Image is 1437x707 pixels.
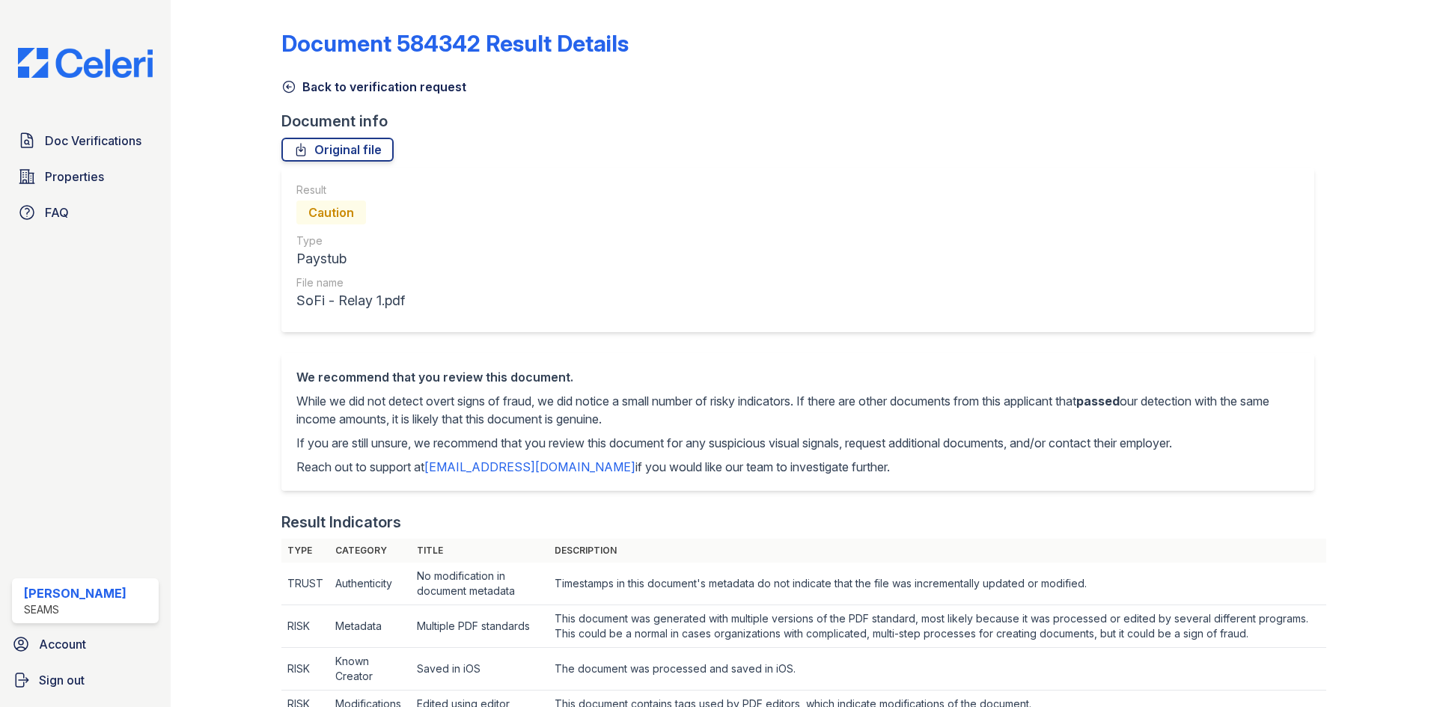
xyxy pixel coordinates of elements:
div: File name [296,275,405,290]
span: Doc Verifications [45,132,141,150]
th: Type [281,539,329,563]
p: If you are still unsure, we recommend that you review this document for any suspicious visual sig... [296,434,1299,452]
span: Properties [45,168,104,186]
a: Properties [12,162,159,192]
td: This document was generated with multiple versions of the PDF standard, most likely because it wa... [549,605,1326,648]
div: Result [296,183,405,198]
div: [PERSON_NAME] [24,584,126,602]
p: Reach out to support at if you would like our team to investigate further. [296,458,1299,476]
div: Type [296,233,405,248]
a: Document 584342 Result Details [281,30,629,57]
td: Known Creator [329,648,412,691]
td: No modification in document metadata [411,563,548,605]
img: CE_Logo_Blue-a8612792a0a2168367f1c8372b55b34899dd931a85d93a1a3d3e32e68fde9ad4.png [6,48,165,78]
td: Multiple PDF standards [411,605,548,648]
td: Timestamps in this document's metadata do not indicate that the file was incrementally updated or... [549,563,1326,605]
div: SEAMS [24,602,126,617]
div: Paystub [296,248,405,269]
a: Doc Verifications [12,126,159,156]
a: Back to verification request [281,78,466,96]
div: Caution [296,201,366,224]
span: Account [39,635,86,653]
td: RISK [281,648,329,691]
div: Result Indicators [281,512,401,533]
td: Saved in iOS [411,648,548,691]
th: Category [329,539,412,563]
span: passed [1076,394,1120,408]
div: SoFi - Relay 1.pdf [296,290,405,311]
td: The document was processed and saved in iOS. [549,648,1326,691]
a: Account [6,629,165,659]
a: FAQ [12,198,159,227]
td: RISK [281,605,329,648]
th: Title [411,539,548,563]
a: Original file [281,138,394,162]
th: Description [549,539,1326,563]
td: Authenticity [329,563,412,605]
td: Metadata [329,605,412,648]
a: Sign out [6,665,165,695]
span: FAQ [45,203,69,221]
div: We recommend that you review this document. [296,368,1299,386]
a: [EMAIL_ADDRESS][DOMAIN_NAME] [424,459,635,474]
td: TRUST [281,563,329,605]
div: Document info [281,111,1326,132]
p: While we did not detect overt signs of fraud, we did notice a small number of risky indicators. I... [296,392,1299,428]
span: Sign out [39,671,85,689]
